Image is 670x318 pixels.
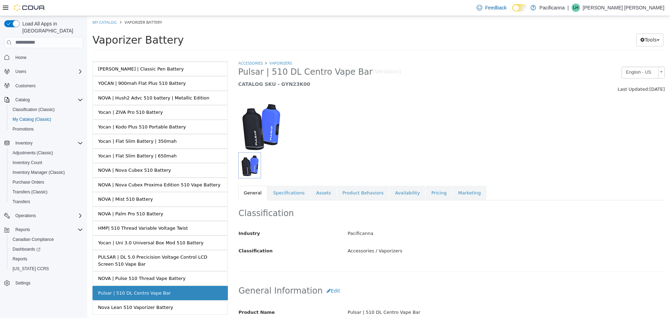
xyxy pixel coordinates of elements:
[549,17,576,30] button: Tools
[151,232,186,237] span: Classification
[11,194,76,201] div: NOVA | Palm Pro 510 Battery
[151,268,578,281] h2: General Information
[583,3,664,12] p: [PERSON_NAME] [PERSON_NAME]
[13,160,42,165] span: Inventory Count
[13,170,65,175] span: Inventory Manager (Classic)
[13,150,53,156] span: Adjustments (Classic)
[11,180,66,187] div: NOVA | Mist 510 Battery
[15,69,26,74] span: Users
[13,96,32,104] button: Catalog
[15,97,30,103] span: Catalog
[151,215,173,220] span: Industry
[534,51,578,62] a: English - US
[13,139,83,147] span: Inventory
[151,65,468,71] h5: CATALOG SKU - GYN23K00
[7,244,86,254] a: Dashboards
[7,187,86,197] button: Transfers (Classic)
[7,124,86,134] button: Promotions
[13,212,83,220] span: Operations
[13,117,51,122] span: My Catalog (Classic)
[7,158,86,168] button: Inventory Count
[10,235,57,244] a: Canadian Compliance
[11,288,86,295] div: Nova Lean 510 Vaporizer Battery
[10,235,83,244] span: Canadian Compliance
[13,67,83,76] span: Users
[15,213,36,219] span: Operations
[285,53,314,59] small: [Variation]
[7,168,86,177] button: Inventory Manager (Classic)
[10,245,83,253] span: Dashboards
[13,237,54,242] span: Canadian Compliance
[151,192,578,203] h2: Classification
[10,265,52,273] a: [US_STATE] CCRS
[10,265,83,273] span: Washington CCRS
[13,189,47,195] span: Transfers (Classic)
[10,115,83,124] span: My Catalog (Classic)
[13,107,55,112] span: Classification (Classic)
[573,3,578,12] span: LH
[151,51,285,61] span: Pulsar | 510 DL Centro Vape Bar
[13,279,33,287] a: Settings
[13,179,44,185] span: Purchase Orders
[151,294,188,299] span: Product Name
[15,55,27,60] span: Home
[11,136,89,143] div: Yocan | Flat Slim Battery | 650mah
[13,279,83,287] span: Settings
[7,235,86,244] button: Canadian Compliance
[512,4,527,12] input: Dark Mode
[1,67,86,76] button: Users
[1,52,86,62] button: Home
[255,212,582,224] div: Pacificanna
[7,254,86,264] button: Reports
[10,105,58,114] a: Classification (Classic)
[10,198,83,206] span: Transfers
[1,81,86,91] button: Customers
[1,95,86,105] button: Catalog
[11,122,89,129] div: Yocan | Flat Slim Battery | 350mah
[11,93,76,100] div: Yocan | ZIVA Pro 510 Battery
[10,255,83,263] span: Reports
[10,178,47,186] a: Purchase Orders
[13,266,49,272] span: [US_STATE] CCRS
[5,3,29,9] a: My Catalog
[13,67,29,76] button: Users
[474,1,509,15] a: Feedback
[182,44,205,50] a: Vaporizers
[13,246,40,252] span: Dashboards
[37,3,75,9] span: Vaporizer Battery
[151,170,180,184] a: General
[13,212,39,220] button: Operations
[11,165,133,172] div: NOVA | Nova Cubex Proxima Edition 510 Vape Battery
[13,126,34,132] span: Promotions
[539,3,565,12] p: Pacificanna
[562,71,578,76] span: [DATE]
[11,108,99,114] div: Yocan | Kodo Plus 510 Portable Battery
[485,4,506,11] span: Feedback
[151,84,195,136] img: 150
[302,170,338,184] a: Availability
[13,199,30,205] span: Transfers
[10,115,54,124] a: My Catalog (Classic)
[11,238,135,251] div: PULSAR | DL 5.0 Precicision Voltage Control LCD Screen 510 Vape Bar
[10,125,37,133] a: Promotions
[10,178,83,186] span: Purchase Orders
[11,209,100,216] div: HMP| 510 Thread Variable Voltage Twist
[7,177,86,187] button: Purchase Orders
[365,170,399,184] a: Marketing
[1,278,86,288] button: Settings
[255,229,582,241] div: Accessories / Vaporizers
[10,188,83,196] span: Transfers (Classic)
[15,227,30,232] span: Reports
[10,149,56,157] a: Adjustments (Classic)
[10,158,83,167] span: Inventory Count
[1,138,86,148] button: Inventory
[5,18,97,30] span: Vaporizer Battery
[1,225,86,235] button: Reports
[20,20,83,34] span: Load All Apps in [GEOGRAPHIC_DATA]
[11,274,84,281] div: Pulsar | 510 DL Centro Vape Bar
[13,139,35,147] button: Inventory
[180,170,223,184] a: Specifications
[572,3,580,12] div: Lauryn H-W
[11,64,99,71] div: YOCAN | 900mah Flat Plus 510 Battery
[338,170,365,184] a: Pricing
